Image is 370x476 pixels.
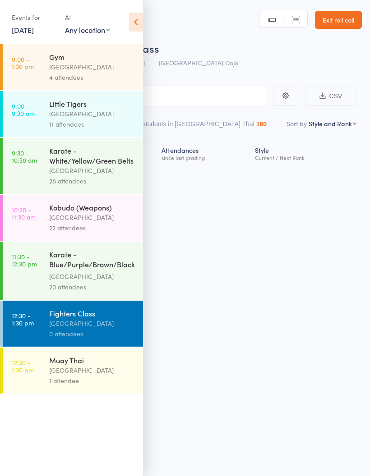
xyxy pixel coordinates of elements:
[49,52,135,62] div: Gym
[49,119,135,129] div: 11 attendees
[3,195,143,241] a: 10:30 -11:30 amKobudo (Weapons)[GEOGRAPHIC_DATA]22 attendees
[49,72,135,82] div: 4 attendees
[12,206,36,220] time: 10:30 - 11:30 am
[49,109,135,119] div: [GEOGRAPHIC_DATA]
[256,120,267,128] div: 160
[12,10,56,25] div: Events for
[49,375,135,386] div: 1 attendee
[65,25,110,35] div: Any location
[305,87,356,106] button: CSV
[3,91,143,137] a: 9:00 -9:30 amLittle Tigers[GEOGRAPHIC_DATA]11 attendees
[12,253,37,267] time: 11:30 - 12:30 pm
[49,62,135,72] div: [GEOGRAPHIC_DATA]
[49,282,135,292] div: 20 attendees
[49,365,135,375] div: [GEOGRAPHIC_DATA]
[49,329,135,339] div: 0 attendees
[3,301,143,347] a: 12:30 -1:30 pmFighters Class[GEOGRAPHIC_DATA]0 attendees
[49,223,135,233] div: 22 attendees
[162,155,248,160] div: since last grading
[287,119,307,128] label: Sort by
[49,146,135,165] div: Karate - White/Yellow/Green Belts
[3,242,143,300] a: 11:30 -12:30 pmKarate - Blue/Purple/Brown/Black Belts[GEOGRAPHIC_DATA]20 attendees
[251,141,356,165] div: Style
[49,318,135,329] div: [GEOGRAPHIC_DATA]
[12,25,34,35] a: [DATE]
[12,312,34,326] time: 12:30 - 1:30 pm
[49,202,135,212] div: Kobudo (Weapons)
[3,138,143,194] a: 9:30 -10:30 amKarate - White/Yellow/Green Belts[GEOGRAPHIC_DATA]28 attendees
[49,271,135,282] div: [GEOGRAPHIC_DATA]
[159,58,238,67] span: [GEOGRAPHIC_DATA] Dojo
[125,116,267,137] button: Other students in [GEOGRAPHIC_DATA] Thai160
[12,359,34,373] time: 12:30 - 1:30 pm
[255,155,353,160] div: Current / Next Rank
[49,176,135,186] div: 28 attendees
[49,308,135,318] div: Fighters Class
[49,165,135,176] div: [GEOGRAPHIC_DATA]
[49,212,135,223] div: [GEOGRAPHIC_DATA]
[12,149,37,164] time: 9:30 - 10:30 am
[49,99,135,109] div: Little Tigers
[158,141,251,165] div: Atten­dances
[315,11,362,29] a: Exit roll call
[12,55,34,70] time: 9:00 - 1:30 pm
[12,102,35,117] time: 9:00 - 9:30 am
[3,44,143,90] a: 9:00 -1:30 pmGym[GEOGRAPHIC_DATA]4 attendees
[65,10,110,25] div: At
[309,119,352,128] div: Style and Rank
[3,348,143,394] a: 12:30 -1:30 pmMuay Thai[GEOGRAPHIC_DATA]1 attendee
[49,355,135,365] div: Muay Thai
[49,249,135,271] div: Karate - Blue/Purple/Brown/Black Belts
